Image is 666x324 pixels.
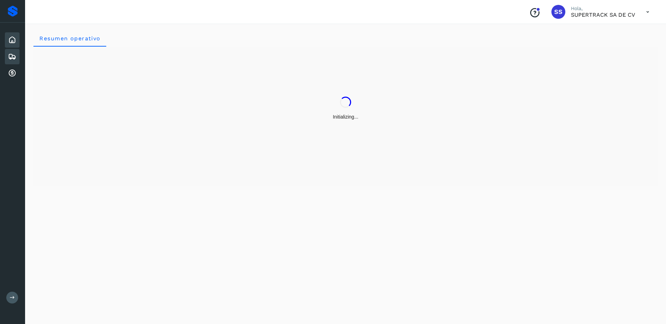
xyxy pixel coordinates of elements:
span: Resumen operativo [39,35,101,42]
div: Inicio [5,32,20,48]
p: Hola, [571,6,635,11]
div: Embarques [5,49,20,64]
p: SUPERTRACK SA DE CV [571,11,635,18]
div: Cuentas por cobrar [5,66,20,81]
